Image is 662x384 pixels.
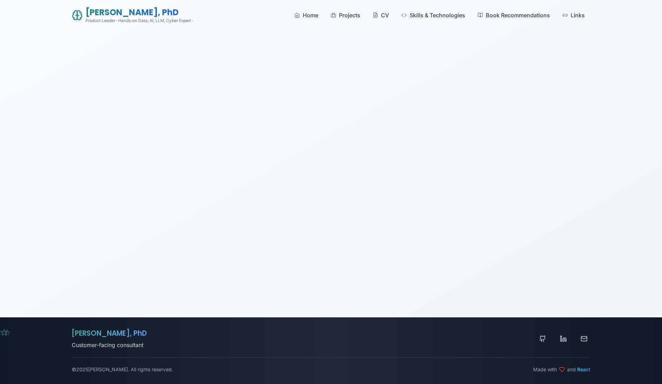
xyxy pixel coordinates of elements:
div: © 2025 [PERSON_NAME]. All rights reserved. [72,366,173,373]
span: Projects [339,11,360,19]
p: Product Leader · Hands-on Data, AI, LLM, Cyber Expert · [86,18,193,23]
span: and [567,366,576,373]
span: Book Recommendations [486,11,550,19]
a: Book Recommendations [472,8,555,22]
a: Email [578,333,590,345]
a: Projects [325,8,366,22]
h3: [PERSON_NAME], PhD [71,328,147,338]
p: Customer-facing consultant [72,341,147,349]
span: Home [303,11,318,19]
span: Made with [533,366,557,373]
h1: [PERSON_NAME], PhD [86,7,193,18]
span: Skills & Technologies [410,11,465,19]
a: GitHub [536,333,549,345]
span: Links [571,11,585,19]
a: LinkedIn [557,333,570,345]
a: CV [367,8,394,22]
a: Home [289,8,324,22]
span: React [577,366,590,373]
a: Skills & Technologies [396,8,471,22]
span: CV [381,11,389,19]
a: [PERSON_NAME], PhDProduct Leader · Hands-on Data, AI, LLM, Cyber Expert · [72,7,193,23]
a: Links [557,8,590,22]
